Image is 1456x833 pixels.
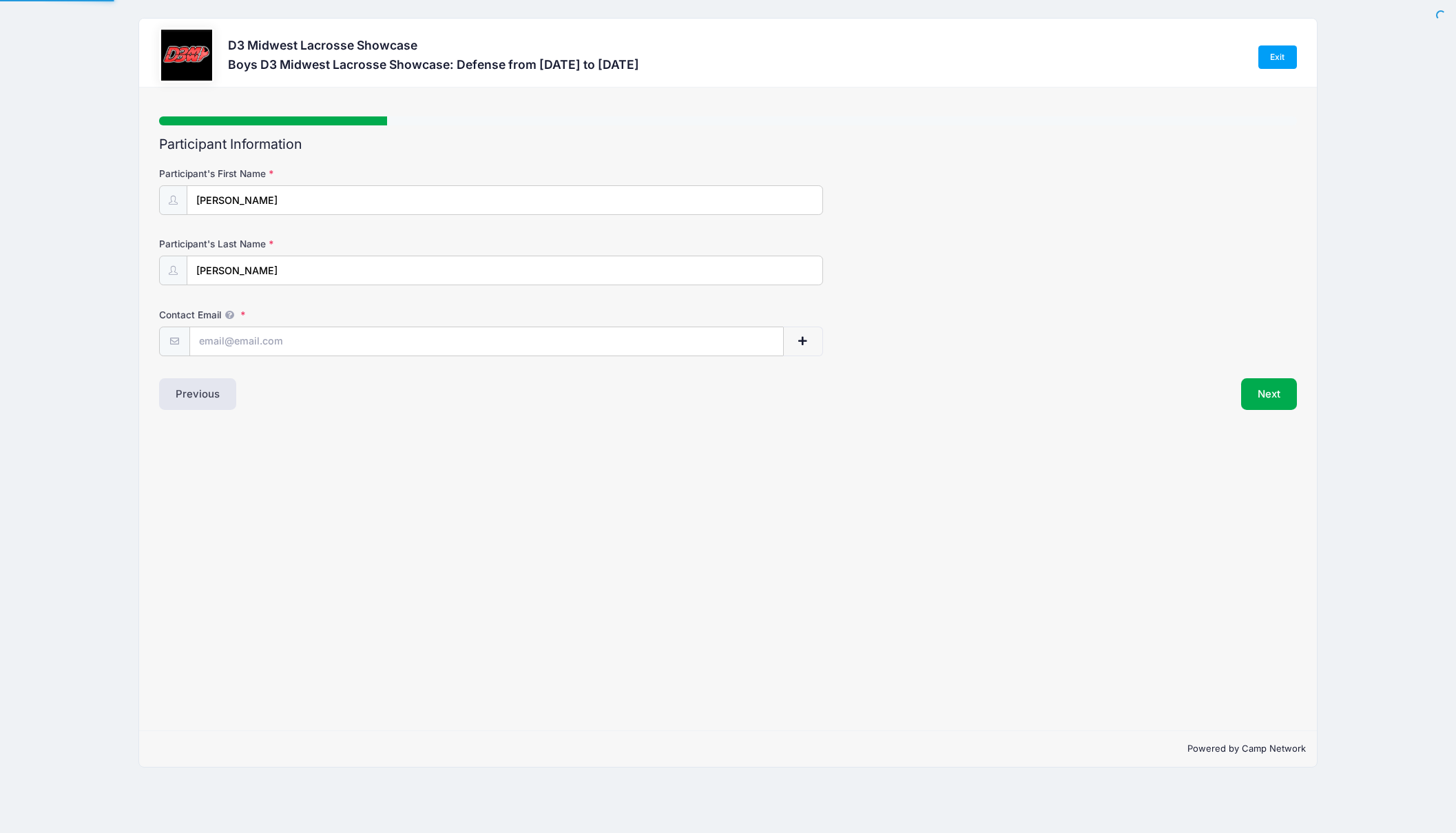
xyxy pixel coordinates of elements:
h3: Boys D3 Midwest Lacrosse Showcase: Defense from [DATE] to [DATE] [228,57,639,72]
button: Next [1241,378,1297,410]
input: Participant's First Name [187,185,822,215]
label: Contact Email [159,308,538,322]
a: Exit [1258,45,1297,69]
h3: D3 Midwest Lacrosse Showcase [228,38,639,52]
input: Participant's Last Name [187,256,822,285]
label: Participant's First Name [159,167,538,181]
label: Participant's Last Name [159,237,538,251]
input: email@email.com [189,327,784,356]
button: Previous [159,378,236,410]
p: Powered by Camp Network [150,742,1305,756]
h2: Participant Information [159,136,1296,152]
span: We will send confirmations, payment reminders, and custom email messages to each address listed. ... [221,309,238,320]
